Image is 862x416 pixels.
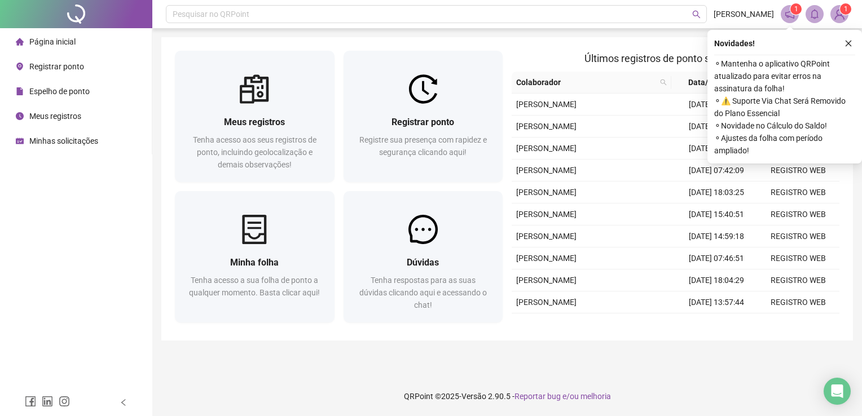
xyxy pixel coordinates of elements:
span: [PERSON_NAME] [516,276,577,285]
td: [DATE] 13:57:44 [676,291,758,313]
span: Últimos registros de ponto sincronizados [584,52,767,64]
td: [DATE] 14:59:18 [676,225,758,247]
span: Versão [461,392,486,401]
td: REGISTRO WEB [758,182,839,203]
span: clock-circle [16,112,24,120]
sup: Atualize o seu contato no menu Meus Dados [840,3,851,15]
span: Tenha respostas para as suas dúvidas clicando aqui e acessando o chat! [359,276,487,309]
a: Registrar pontoRegistre sua presença com rapidez e segurança clicando aqui! [344,51,503,182]
td: REGISTRO WEB [758,269,839,291]
span: left [120,399,127,406]
span: Novidades ! [714,37,755,50]
span: [PERSON_NAME] [516,254,577,263]
td: REGISTRO WEB [758,291,839,313]
span: [PERSON_NAME] [516,232,577,241]
span: 1 [794,5,798,13]
span: Data/Hora [676,76,737,88]
span: 1 [844,5,848,13]
td: [DATE] 18:03:25 [676,182,758,203]
span: ⚬ Mantenha o aplicativo QRPoint atualizado para evitar erros na assinatura da folha! [714,57,855,95]
span: Meus registros [224,117,285,127]
span: Meus registros [29,112,81,121]
a: Minha folhaTenha acesso a sua folha de ponto a qualquer momento. Basta clicar aqui! [175,191,335,322]
div: Open Intercom Messenger [824,378,851,405]
span: search [660,79,667,86]
span: search [658,74,669,91]
th: Data/Hora [671,72,751,94]
span: schedule [16,137,24,145]
td: REGISTRO WEB [758,225,839,247]
span: search [692,10,701,19]
span: Tenha acesso aos seus registros de ponto, incluindo geolocalização e demais observações! [193,135,316,169]
span: close [845,39,852,47]
a: DúvidasTenha respostas para as suas dúvidas clicando aqui e acessando o chat! [344,191,503,322]
td: [DATE] 12:51:23 [676,138,758,160]
span: home [16,38,24,46]
td: REGISTRO WEB [758,247,839,269]
span: [PERSON_NAME] [516,210,577,219]
span: [PERSON_NAME] [516,100,577,109]
td: REGISTRO WEB [758,203,839,225]
span: Minha folha [230,257,279,268]
span: facebook [25,396,36,407]
span: Colaborador [516,76,656,88]
span: Reportar bug e/ou melhoria [514,392,611,401]
td: [DATE] 07:46:51 [676,247,758,269]
span: ⚬ Novidade no Cálculo do Saldo! [714,120,855,132]
td: REGISTRO WEB [758,313,839,335]
td: [DATE] 17:25:28 [676,94,758,116]
span: Espelho de ponto [29,87,90,96]
span: notification [785,9,795,19]
td: [DATE] 18:04:29 [676,269,758,291]
span: bell [810,9,820,19]
span: Dúvidas [407,257,439,268]
span: [PERSON_NAME] [516,122,577,131]
span: Minhas solicitações [29,136,98,145]
td: [DATE] 15:40:51 [676,203,758,225]
span: ⚬ Ajustes da folha com período ampliado! [714,132,855,157]
span: Tenha acesso a sua folha de ponto a qualquer momento. Basta clicar aqui! [189,276,320,297]
span: file [16,87,24,95]
span: [PERSON_NAME] [516,188,577,197]
span: instagram [59,396,70,407]
td: REGISTRO WEB [758,160,839,182]
span: Registrar ponto [29,62,84,71]
td: [DATE] 07:42:09 [676,160,758,182]
span: environment [16,63,24,70]
span: Registre sua presença com rapidez e segurança clicando aqui! [359,135,487,157]
span: Página inicial [29,37,76,46]
footer: QRPoint © 2025 - 2.90.5 - [152,377,862,416]
img: 91872 [831,6,848,23]
span: linkedin [42,396,53,407]
td: [DATE] 13:43:25 [676,116,758,138]
span: Registrar ponto [392,117,454,127]
sup: 1 [790,3,802,15]
span: [PERSON_NAME] [516,144,577,153]
span: [PERSON_NAME] [516,166,577,175]
span: [PERSON_NAME] [516,298,577,307]
td: [DATE] 13:11:21 [676,313,758,335]
span: ⚬ ⚠️ Suporte Via Chat Será Removido do Plano Essencial [714,95,855,120]
a: Meus registrosTenha acesso aos seus registros de ponto, incluindo geolocalização e demais observa... [175,51,335,182]
span: [PERSON_NAME] [714,8,774,20]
